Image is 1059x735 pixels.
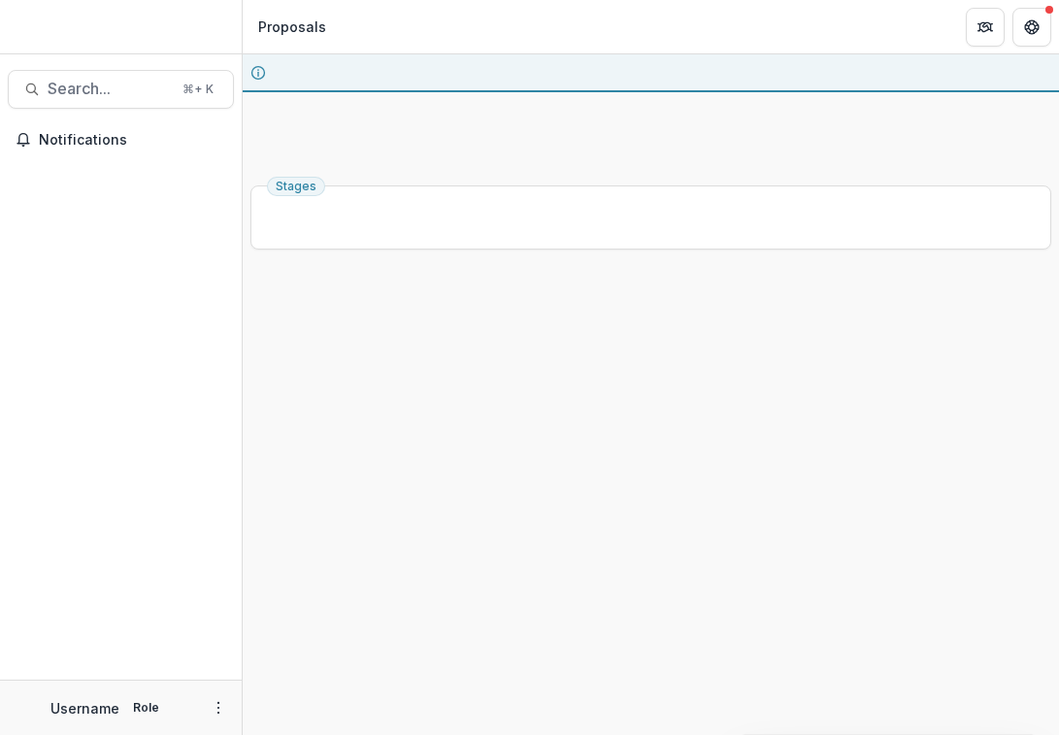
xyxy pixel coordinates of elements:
[276,180,316,193] span: Stages
[39,132,226,149] span: Notifications
[258,17,326,37] div: Proposals
[50,698,119,718] p: Username
[48,80,171,98] span: Search...
[1012,8,1051,47] button: Get Help
[179,79,217,100] div: ⌘ + K
[250,13,334,41] nav: breadcrumb
[8,124,234,155] button: Notifications
[207,696,230,719] button: More
[127,699,165,717] p: Role
[966,8,1005,47] button: Partners
[8,70,234,109] button: Search...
